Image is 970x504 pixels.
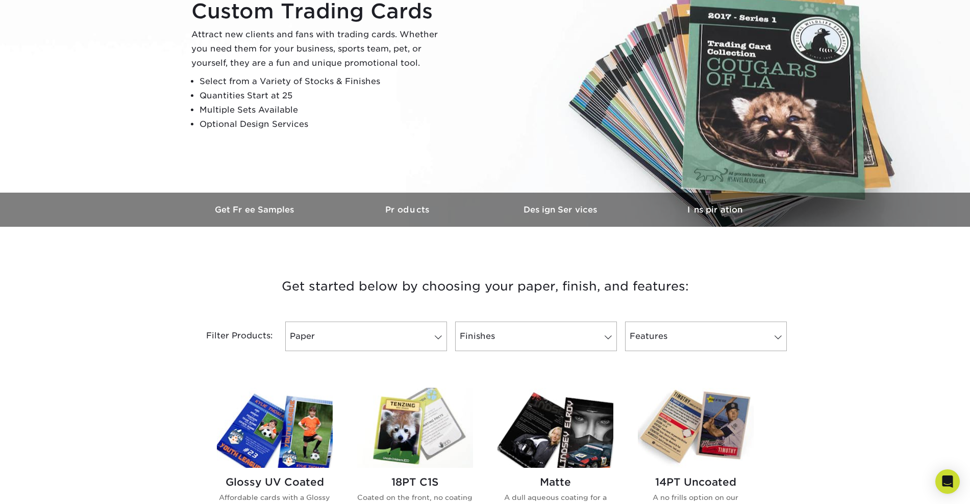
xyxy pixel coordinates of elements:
[179,322,281,351] div: Filter Products:
[217,476,333,488] h2: Glossy UV Coated
[638,205,791,215] h3: Inspiration
[200,117,446,131] li: Optional Design Services
[332,193,485,227] a: Products
[200,103,446,117] li: Multiple Sets Available
[357,476,473,488] h2: 18PT C1S
[455,322,617,351] a: Finishes
[179,193,332,227] a: Get Free Samples
[179,205,332,215] h3: Get Free Samples
[332,205,485,215] h3: Products
[638,193,791,227] a: Inspiration
[191,28,446,70] p: Attract new clients and fans with trading cards. Whether you need them for your business, sports ...
[625,322,787,351] a: Features
[217,388,333,468] img: Glossy UV Coated Trading Cards
[357,388,473,468] img: 18PT C1S Trading Cards
[638,476,754,488] h2: 14PT Uncoated
[200,74,446,89] li: Select from a Variety of Stocks & Finishes
[485,193,638,227] a: Design Services
[285,322,447,351] a: Paper
[187,263,784,309] h3: Get started below by choosing your paper, finish, and features:
[638,388,754,468] img: 14PT Uncoated Trading Cards
[498,388,613,468] img: Matte Trading Cards
[200,89,446,103] li: Quantities Start at 25
[498,476,613,488] h2: Matte
[935,469,960,494] div: Open Intercom Messenger
[485,205,638,215] h3: Design Services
